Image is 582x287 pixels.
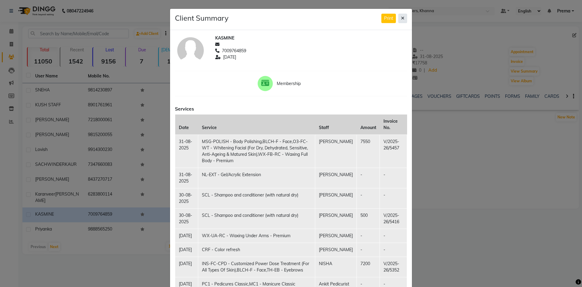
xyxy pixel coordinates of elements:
[222,48,246,54] span: 7009764859
[175,243,198,257] td: [DATE]
[175,114,198,135] th: Date
[380,135,407,168] td: V/2025-26/5457
[357,168,380,188] td: -
[198,168,315,188] td: NL-EXT - Gel/Acrylic Extension
[175,14,229,22] h4: Client Summary
[380,188,407,208] td: -
[380,243,407,257] td: -
[175,135,198,168] td: 31-08-2025
[315,135,357,168] td: [PERSON_NAME]
[380,114,407,135] th: Invoice No.
[380,208,407,229] td: V/2025-26/5416
[380,168,407,188] td: -
[315,168,357,188] td: [PERSON_NAME]
[223,54,236,60] span: [DATE]
[277,80,324,87] span: Membership
[380,229,407,243] td: -
[315,208,357,229] td: [PERSON_NAME]
[315,114,357,135] th: Staff
[198,188,315,208] td: SCL - Shampoo and conditioner (with natural dry)
[198,229,315,243] td: WX-UA-RC - Waxing Under Arms - Premium
[198,257,315,277] td: INS-FC-CPD - Customized Power Dose Treatment (For All Types Of Skin),BLCH-F - Face,TH-EB - Eyebrows
[357,188,380,208] td: -
[315,229,357,243] td: [PERSON_NAME]
[198,114,315,135] th: Service
[315,188,357,208] td: [PERSON_NAME]
[198,208,315,229] td: SCL - Shampoo and conditioner (with natural dry)
[175,168,198,188] td: 31-08-2025
[357,114,380,135] th: Amount
[198,243,315,257] td: CRF - Color refresh
[381,14,396,23] button: Print
[215,35,234,41] span: KASMINE
[357,257,380,277] td: 7200
[315,257,357,277] td: NISHA
[357,243,380,257] td: -
[315,243,357,257] td: [PERSON_NAME]
[198,135,315,168] td: MSG-POLISH - Body Polishing,BLCH-F - Face,O3-FC-WT - Whitening Facial (For Dry, Dehydrated, Sensi...
[380,257,407,277] td: V/2025-26/5352
[175,106,407,112] h6: Services
[175,208,198,229] td: 30-08-2025
[175,257,198,277] td: [DATE]
[357,135,380,168] td: 7550
[357,229,380,243] td: -
[175,188,198,208] td: 30-08-2025
[357,208,380,229] td: 500
[175,229,198,243] td: [DATE]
